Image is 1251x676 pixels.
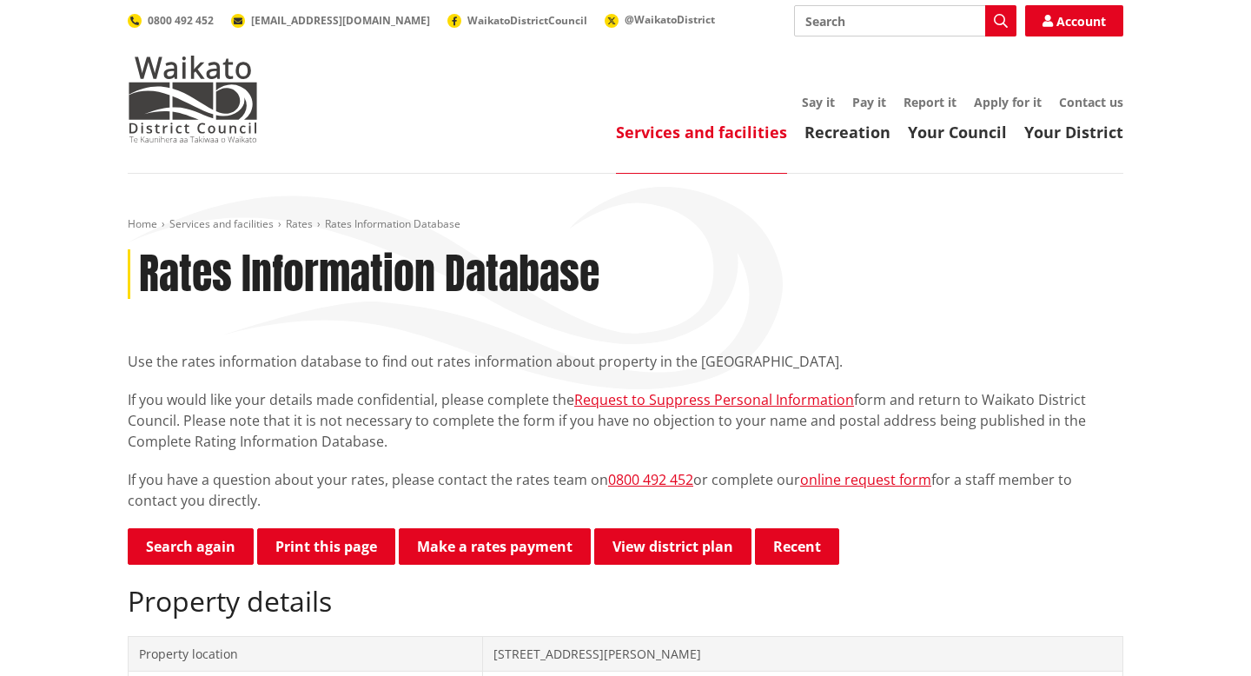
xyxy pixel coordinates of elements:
a: Pay it [852,94,886,110]
a: 0800 492 452 [128,13,214,28]
a: online request form [800,470,931,489]
h2: Property details [128,585,1123,618]
a: 0800 492 452 [608,470,693,489]
a: Report it [903,94,956,110]
a: WaikatoDistrictCouncil [447,13,587,28]
a: Contact us [1059,94,1123,110]
p: Use the rates information database to find out rates information about property in the [GEOGRAPHI... [128,351,1123,372]
a: Services and facilities [616,122,787,142]
span: WaikatoDistrictCouncil [467,13,587,28]
a: Apply for it [974,94,1042,110]
a: Request to Suppress Personal Information [574,390,854,409]
input: Search input [794,5,1016,36]
a: Your District [1024,122,1123,142]
span: [EMAIL_ADDRESS][DOMAIN_NAME] [251,13,430,28]
a: [EMAIL_ADDRESS][DOMAIN_NAME] [231,13,430,28]
span: 0800 492 452 [148,13,214,28]
a: Rates [286,216,313,231]
p: If you have a question about your rates, please contact the rates team on or complete our for a s... [128,469,1123,511]
span: Rates Information Database [325,216,460,231]
h1: Rates Information Database [139,249,599,300]
a: View district plan [594,528,751,565]
button: Print this page [257,528,395,565]
button: Recent [755,528,839,565]
img: Waikato District Council - Te Kaunihera aa Takiwaa o Waikato [128,56,258,142]
a: Make a rates payment [399,528,591,565]
a: Services and facilities [169,216,274,231]
a: Recreation [804,122,890,142]
a: Home [128,216,157,231]
a: Say it [802,94,835,110]
p: If you would like your details made confidential, please complete the form and return to Waikato ... [128,389,1123,452]
a: @WaikatoDistrict [605,12,715,27]
td: [STREET_ADDRESS][PERSON_NAME] [482,636,1122,672]
a: Account [1025,5,1123,36]
td: Property location [129,636,483,672]
a: Your Council [908,122,1007,142]
a: Search again [128,528,254,565]
span: @WaikatoDistrict [625,12,715,27]
nav: breadcrumb [128,217,1123,232]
